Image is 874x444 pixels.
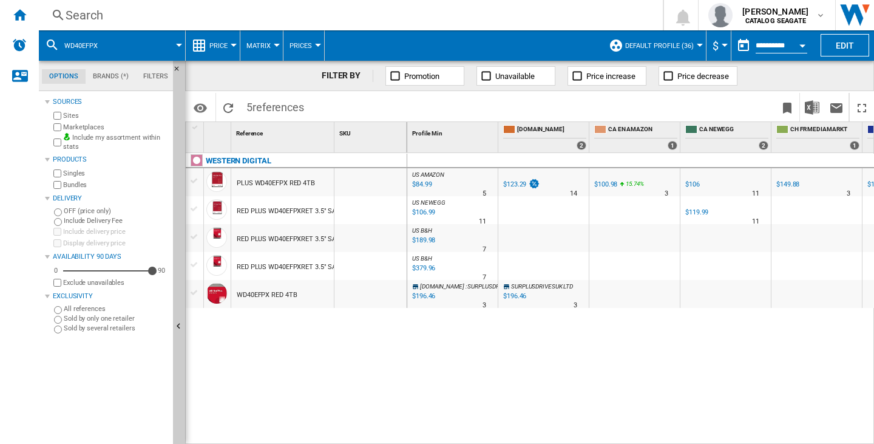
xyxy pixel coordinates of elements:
[173,61,188,83] button: Hide
[517,125,586,135] span: [DOMAIN_NAME]
[713,39,719,52] span: $
[570,188,577,200] div: Delivery Time : 14 days
[54,218,62,226] input: Include Delivery Fee
[385,66,464,86] button: Promotion
[53,123,61,131] input: Marketplaces
[322,70,373,82] div: FILTER BY
[53,169,61,177] input: Singles
[745,17,806,25] b: CATALOG SEAGATE
[290,42,312,50] span: Prices
[63,278,168,287] label: Exclude unavailables
[800,93,824,121] button: Download in Excel
[665,188,668,200] div: Delivery Time : 3 days
[608,125,677,135] span: CA EN AMAZON
[668,141,677,150] div: 1 offers sold by CA EN AMAZON
[479,216,486,228] div: Delivery Time : 11 days
[63,180,168,190] label: Bundles
[237,169,315,197] div: PLUS WD40EFPX RED 4TB
[821,34,869,56] button: Edit
[237,225,425,253] div: RED PLUS WD40EFPXRET 3.5" SATA III 4TB 5400 256MB 2PACK
[776,180,799,188] div: $149.88
[501,179,540,191] div: $123.29
[54,326,62,333] input: Sold by several retailers
[483,299,486,312] div: Delivery Time : 3 days
[626,180,640,187] span: 15.74
[236,130,263,137] span: Reference
[410,122,498,141] div: Profile Min Sort None
[706,30,731,61] md-menu: Currency
[64,42,98,50] span: wd40efpx
[466,283,530,290] span: : SURPLUSDRIVESUK LTD
[63,133,168,152] label: Include my assortment within stats
[63,265,152,277] md-slider: Availability
[752,188,759,200] div: Delivery Time : 11 days
[677,72,729,81] span: Price decrease
[64,207,168,216] label: OFF (price only)
[683,207,708,219] div: $119.99
[592,122,680,152] div: CA EN AMAZON 1 offers sold by CA EN AMAZON
[775,93,799,121] button: Bookmark this report
[685,208,708,216] div: $119.99
[483,244,486,256] div: Delivery Time : 7 days
[63,111,168,120] label: Sites
[850,141,859,150] div: 1 offers sold by CH FR MEDIAMARKT
[774,179,799,191] div: $149.88
[12,38,27,52] img: alerts-logo.svg
[246,30,277,61] button: Matrix
[64,304,168,313] label: All references
[64,30,110,61] button: wd40efpx
[592,179,617,191] div: $100.98
[659,66,737,86] button: Price decrease
[850,93,874,121] button: Maximize
[683,179,700,191] div: $106
[790,125,859,135] span: CH FR MEDIAMARKT
[567,66,646,86] button: Price increase
[63,169,168,178] label: Singles
[206,154,271,168] div: Click to filter on that brand
[53,135,61,150] input: Include my assortment within stats
[774,122,862,152] div: CH FR MEDIAMARKT 1 offers sold by CH FR MEDIAMARKT
[155,266,168,275] div: 90
[53,194,168,203] div: Delivery
[64,324,168,333] label: Sold by several retailers
[625,42,694,50] span: Default profile (36)
[53,292,168,301] div: Exclusivity
[64,314,168,323] label: Sold by only one retailer
[410,234,435,247] div: Last updated : Monday, 1 September 2025 23:51
[420,283,464,290] span: [DOMAIN_NAME]
[483,272,486,284] div: Delivery Time : 7 days
[234,122,334,141] div: Reference Sort None
[625,179,632,193] i: %
[759,141,768,150] div: 2 offers sold by CA NEWEGG
[53,239,61,247] input: Display delivery price
[63,123,168,132] label: Marketplaces
[53,252,168,262] div: Availability 90 Days
[410,262,435,275] div: Last updated : Monday, 1 September 2025 23:51
[237,197,404,225] div: RED PLUS WD40EFPXRET 3.5" SATA III 4TB 5400 256MB
[54,208,62,216] input: OFF (price only)
[237,281,297,309] div: WD40EFPX RED 4TB
[501,122,589,152] div: [DOMAIN_NAME] 2 offers sold by AMAZON.CO.UK
[51,266,61,275] div: 0
[412,255,432,262] span: US B&H
[847,188,850,200] div: Delivery Time : 3 days
[503,292,526,300] div: $196.46
[742,5,808,18] span: [PERSON_NAME]
[503,180,526,188] div: $123.29
[234,122,334,141] div: Sort None
[237,253,425,281] div: RED PLUS WD40EFPXRET 3.5" SATA III 4TB 5400 256MB 4PACK
[410,179,432,191] div: Last updated : Monday, 1 September 2025 11:10
[63,133,70,140] img: mysite-bg-18x18.png
[476,66,555,86] button: Unavailable
[501,290,526,302] div: $196.46
[192,30,234,61] div: Price
[63,239,168,248] label: Display delivery price
[708,3,733,27] img: profile.jpg
[625,30,700,61] button: Default profile (36)
[410,207,435,219] div: Last updated : Tuesday, 2 September 2025 06:57
[412,199,445,206] span: US NEWEGG
[731,33,756,58] button: md-calendar
[54,306,62,314] input: All references
[209,42,228,50] span: Price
